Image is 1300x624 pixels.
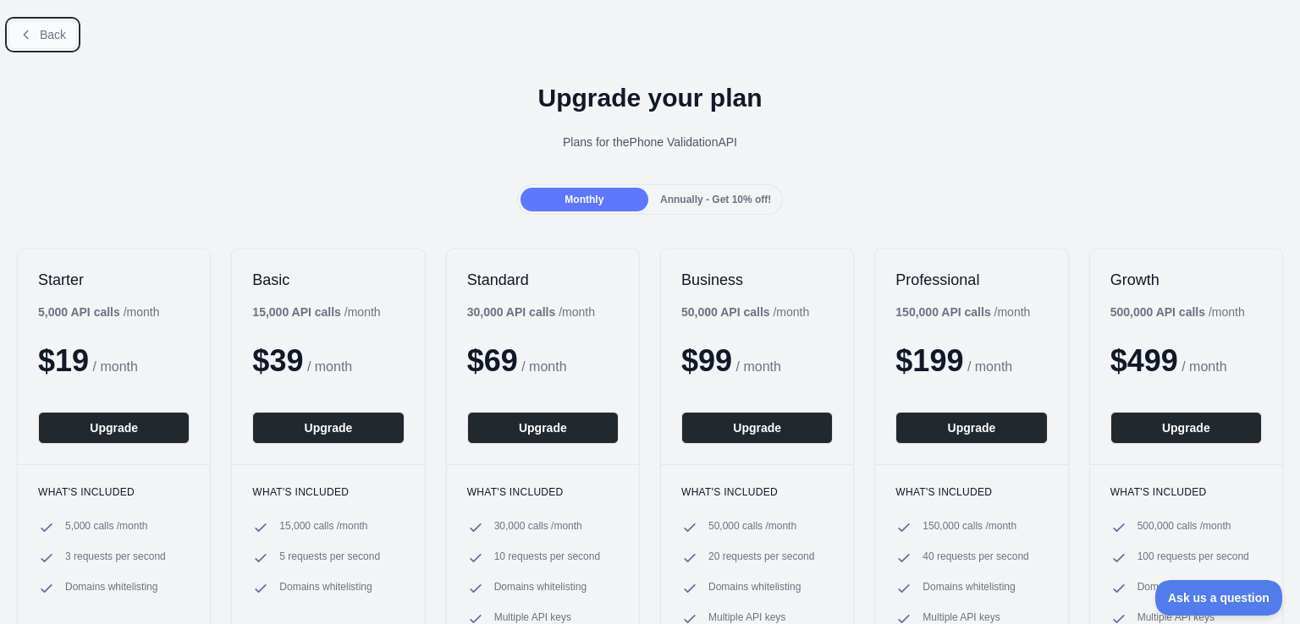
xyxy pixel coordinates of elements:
[467,304,595,320] div: / month
[681,304,809,320] div: / month
[895,343,963,378] span: $ 199
[1110,270,1262,290] h2: Growth
[681,270,833,290] h2: Business
[1110,304,1245,320] div: / month
[467,305,556,319] b: 30,000 API calls
[467,343,518,378] span: $ 69
[1110,305,1205,319] b: 500,000 API calls
[681,305,770,319] b: 50,000 API calls
[681,343,732,378] span: $ 99
[895,305,990,319] b: 150,000 API calls
[1155,580,1283,616] iframe: Toggle Customer Support
[1110,343,1178,378] span: $ 499
[467,270,619,290] h2: Standard
[895,270,1047,290] h2: Professional
[895,304,1030,320] div: / month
